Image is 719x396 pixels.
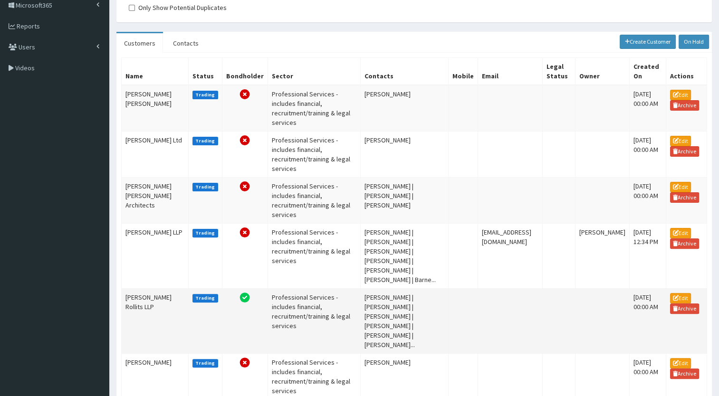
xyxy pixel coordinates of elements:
a: Edit [670,293,691,303]
a: On Hold [679,35,709,49]
a: Create Customer [620,35,676,49]
a: Contacts [165,33,206,53]
span: Videos [15,64,35,72]
td: [DATE] 00:00 AM [629,85,666,132]
a: Archive [670,146,700,157]
td: [PERSON_NAME] [360,85,448,132]
th: Mobile [448,57,478,85]
label: Trading [192,137,218,145]
label: Trading [192,183,218,191]
td: Professional Services - includes financial, recruitment/training & legal services [268,85,360,132]
span: Microsoft365 [16,1,52,9]
a: Edit [670,358,691,368]
td: Professional Services - includes financial, recruitment/training & legal services [268,177,360,223]
td: Professional Services - includes financial, recruitment/training & legal services [268,288,360,353]
th: Owner [575,57,629,85]
td: [PERSON_NAME] [575,223,629,288]
a: Archive [670,100,700,111]
a: Archive [670,238,700,249]
a: Archive [670,303,700,314]
td: [PERSON_NAME] Ltd [122,131,189,177]
th: Created On [629,57,666,85]
span: Users [19,43,35,51]
label: Trading [192,91,218,99]
a: Archive [670,368,700,379]
td: [PERSON_NAME] LLP [122,223,189,288]
th: Name [122,57,189,85]
input: Only Show Potential Duplicates [129,5,135,11]
a: Customers [116,33,163,53]
span: Reports [17,22,40,30]
td: [PERSON_NAME] [PERSON_NAME] Architects [122,177,189,223]
td: [EMAIL_ADDRESS][DOMAIN_NAME] [478,223,543,288]
a: Archive [670,192,700,203]
a: Edit [670,90,691,100]
th: Bondholder [222,57,268,85]
td: [PERSON_NAME] [PERSON_NAME] [122,85,189,132]
th: Sector [268,57,360,85]
th: Actions [666,57,707,85]
td: [PERSON_NAME] | [PERSON_NAME] | [PERSON_NAME] [360,177,448,223]
label: Only Show Potential Duplicates [129,3,227,12]
td: [PERSON_NAME] | [PERSON_NAME] | [PERSON_NAME] | [PERSON_NAME] | [PERSON_NAME] | [PERSON_NAME] | B... [360,223,448,288]
td: [DATE] 00:00 AM [629,288,666,353]
th: Status [189,57,222,85]
td: [DATE] 12:34 PM [629,223,666,288]
label: Trading [192,294,218,302]
td: Professional Services - includes financial, recruitment/training & legal services [268,223,360,288]
label: Trading [192,359,218,368]
td: [DATE] 00:00 AM [629,177,666,223]
th: Contacts [360,57,448,85]
td: [PERSON_NAME] | [PERSON_NAME] | [PERSON_NAME] | [PERSON_NAME] | [PERSON_NAME] | [PERSON_NAME]... [360,288,448,353]
th: Email [478,57,543,85]
td: [PERSON_NAME] Rollits LLP [122,288,189,353]
label: Trading [192,229,218,237]
a: Edit [670,182,691,192]
a: Edit [670,228,691,238]
td: [PERSON_NAME] [360,131,448,177]
td: [DATE] 00:00 AM [629,131,666,177]
th: Legal Status [543,57,575,85]
a: Edit [670,136,691,146]
td: Professional Services - includes financial, recruitment/training & legal services [268,131,360,177]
